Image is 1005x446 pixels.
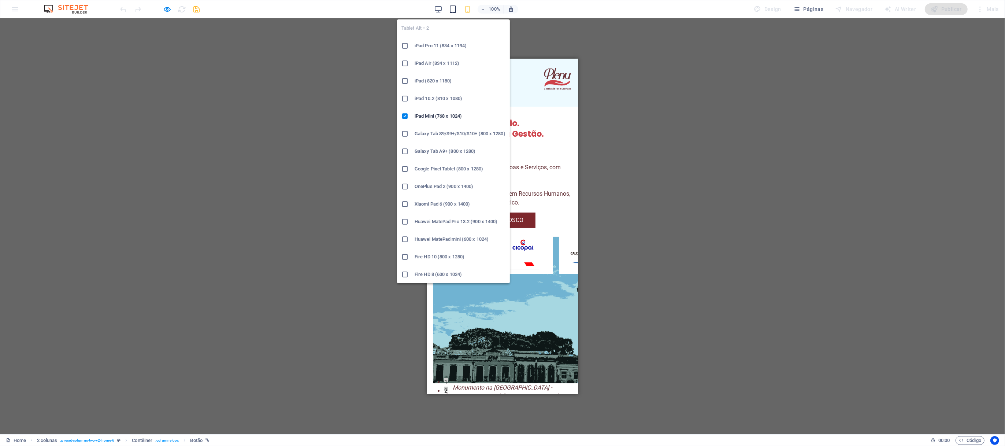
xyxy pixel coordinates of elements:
a: WhatsApp [3,21,142,36]
img: Editor Logo [42,5,97,14]
span: Clique para selecionar. Clique duas vezes para editar [190,436,202,445]
button: Menu [3,36,14,37]
p: Liderança em Gestão de Pessoas e Serviços, com Tradição desde 1998. Com serviços especializados e... [6,104,145,148]
a: Clique para cancelar a seleção. Clique duas vezes para abrir as Páginas [6,436,26,445]
nav: breadcrumb [37,436,209,445]
button: Usercentrics [990,436,999,445]
h6: Galaxy Tab A9+ (800 x 1280) [415,147,505,156]
h6: Galaxy Tab S9/S9+/S10/S10+ (800 x 1280) [415,129,505,138]
h6: iPad (820 x 1180) [415,77,505,85]
i: Este elemento é uma predefinição personalizável [117,438,120,442]
img: w.plenu.com.br [3,3,21,21]
button: 100% [478,5,504,14]
h6: Fire HD 10 (800 x 1280) [415,253,505,261]
span: . columns-box [155,436,179,445]
span: 00 00 [938,436,950,445]
h6: 100% [489,5,500,14]
h2: Seu Foco no Negócio. Nossa Expertise na Gestão. [6,60,145,81]
h6: OnePlus Pad 2 (900 x 1400) [415,182,505,191]
h6: Huawei MatePad mini (600 x 1024) [415,235,505,244]
h6: Google Pixel Tablet (800 x 1280) [415,165,505,173]
span: . preset-columns-two-v2-home-6 [60,436,114,445]
button: 1 [17,319,21,324]
span: Clique para selecionar. Clique duas vezes para editar [132,436,152,445]
h6: iPad Mini (768 x 1024) [415,112,505,121]
div: Design (Ctrl+Alt+Y) [751,3,784,15]
a: w.plenu.com.br [3,3,148,21]
h6: iPad Pro 11 (834 x 1194) [415,41,505,50]
span: Clique para selecionar. Clique duas vezes para editar [37,436,58,445]
button: Código [956,436,984,445]
h6: iPad Air (834 x 1112) [415,59,505,68]
i: Este elemento está vinculado [205,438,209,442]
button: 2 [17,328,21,332]
h6: Xiaomi Pad 6 (900 x 1400) [415,200,505,209]
h6: iPad 10.2 (810 x 1080) [415,94,505,103]
button: Páginas [790,3,826,15]
span: Páginas [793,5,823,13]
h6: Fire HD 8 (600 x 1024) [415,270,505,279]
i: Ao redimensionar, ajusta automaticamente o nível de zoom para caber no dispositivo escolhido. [508,6,514,12]
span: : [943,438,945,443]
h6: Huawei MatePad Pro 13.2 (900 x 1400) [415,217,505,226]
span: Código [959,436,981,445]
h6: Tempo de sessão [931,436,950,445]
